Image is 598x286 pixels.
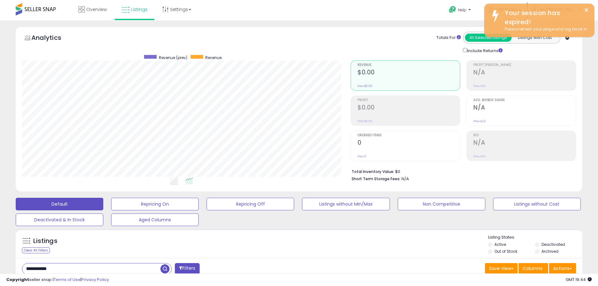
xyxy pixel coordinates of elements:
[111,213,199,226] button: Aged Columns
[358,84,372,88] small: Prev: $0.00
[500,8,590,26] div: Your session has expired!
[6,277,109,283] div: seller snap | |
[398,198,485,210] button: Non Competitive
[22,247,50,253] div: Clear All Filters
[458,7,466,13] span: Help
[549,263,576,274] button: Actions
[473,99,576,102] span: Avg. Buybox Share
[519,263,548,274] button: Columns
[352,169,394,174] b: Total Inventory Value:
[436,35,461,41] div: Totals For
[207,198,294,210] button: Repricing Off
[358,63,460,67] span: Revenue
[473,139,576,148] h2: N/A
[465,34,512,42] button: All Selected Listings
[473,134,576,137] span: ROI
[541,242,565,247] label: Deactivated
[33,237,57,246] h5: Listings
[488,235,582,240] p: Listing States:
[500,26,590,32] div: Please refresh your page and log back in
[493,198,581,210] button: Listings without Cost
[358,154,366,158] small: Prev: 0
[358,99,460,102] span: Profit
[31,33,73,44] h5: Analytics
[473,104,576,112] h2: N/A
[81,277,109,283] a: Privacy Policy
[352,176,401,181] b: Short Term Storage Fees:
[302,198,390,210] button: Listings without Min/Max
[473,154,486,158] small: Prev: N/A
[86,6,107,13] span: Overview
[352,167,571,175] li: $0
[358,119,372,123] small: Prev: $0.00
[458,47,510,54] div: Include Returns
[358,69,460,77] h2: $0.00
[6,277,29,283] strong: Copyright
[111,198,199,210] button: Repricing On
[473,69,576,77] h2: N/A
[485,263,518,274] button: Save View
[401,176,409,182] span: N/A
[523,265,542,272] span: Columns
[541,249,558,254] label: Archived
[16,198,103,210] button: Default
[584,6,589,14] button: ×
[358,104,460,112] h2: $0.00
[159,55,187,60] span: Revenue (prev)
[16,213,103,226] button: Deactivated & In Stock
[473,84,486,88] small: Prev: N/A
[473,63,576,67] span: Profit [PERSON_NAME]
[205,55,222,60] span: Revenue
[494,249,517,254] label: Out of Stock
[444,1,477,20] a: Help
[511,34,558,42] button: Listings With Cost
[449,6,456,13] i: Get Help
[358,134,460,137] span: Ordered Items
[473,119,486,123] small: Prev: N/A
[494,242,506,247] label: Active
[358,139,460,148] h2: 0
[131,6,148,13] span: Listings
[175,263,199,274] button: Filters
[566,277,592,283] span: 2025-08-11 19:44 GMT
[54,277,80,283] a: Terms of Use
